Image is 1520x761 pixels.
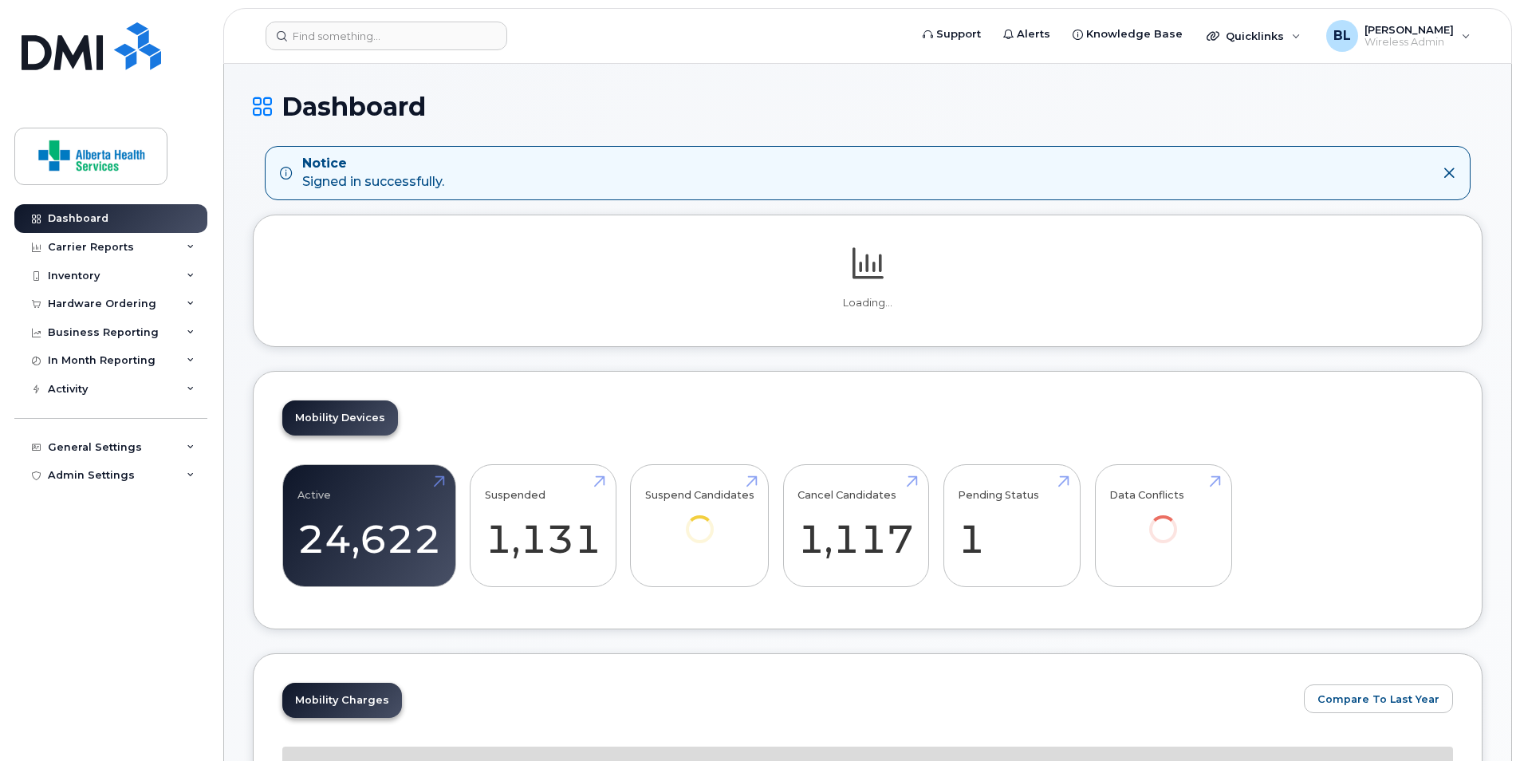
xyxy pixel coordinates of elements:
[282,296,1453,310] p: Loading...
[302,155,444,191] div: Signed in successfully.
[797,473,914,578] a: Cancel Candidates 1,117
[282,683,402,718] a: Mobility Charges
[282,400,398,436] a: Mobility Devices
[645,473,754,565] a: Suspend Candidates
[1304,684,1453,713] button: Compare To Last Year
[485,473,601,578] a: Suspended 1,131
[1109,473,1217,565] a: Data Conflicts
[1317,692,1439,707] span: Compare To Last Year
[302,155,444,173] strong: Notice
[253,93,1483,120] h1: Dashboard
[297,473,441,578] a: Active 24,622
[958,473,1065,578] a: Pending Status 1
